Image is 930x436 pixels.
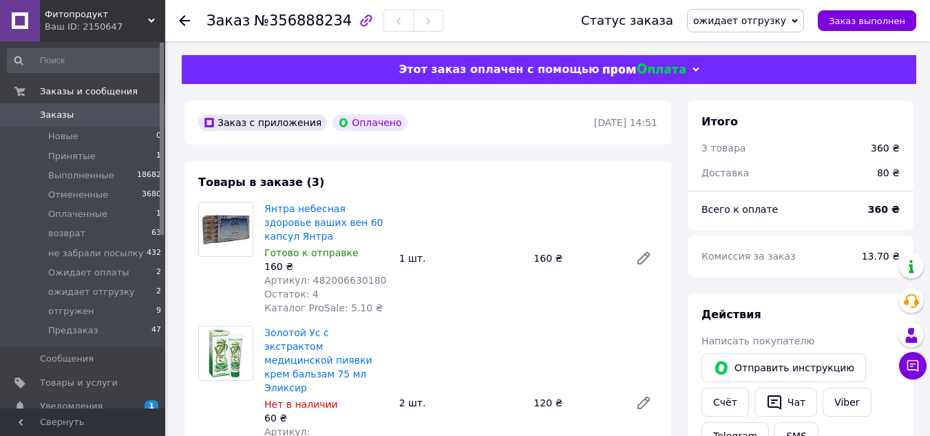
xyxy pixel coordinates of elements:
[264,289,319,300] span: Остаток: 4
[701,115,738,128] span: Итого
[198,176,324,189] span: Товары в заказе (3)
[156,130,161,143] span: 0
[156,305,161,318] span: 9
[48,130,78,143] span: Новые
[40,400,103,413] span: Уведомления
[48,169,114,182] span: Выполненные
[594,117,657,128] time: [DATE] 14:51
[701,251,796,262] span: Комиссия за заказ
[48,208,107,220] span: Оплаченные
[48,227,85,240] span: возврат
[701,308,761,321] span: Действия
[264,302,383,313] span: Каталог ProSale: 5.10 ₴
[264,247,359,258] span: Готово к отправке
[862,251,900,262] span: 13.70 ₴
[264,275,386,286] span: Артикул: 482006630180
[156,286,161,298] span: 2
[151,324,161,337] span: 47
[701,204,778,215] span: Всего к оплате
[199,326,253,380] img: Золотой Ус с экстрактом медицинской пиявки крем бальзам 75 мл Эликсир
[145,400,158,412] span: 1
[701,335,814,346] span: Написать покупателю
[179,14,190,28] div: Вернуться назад
[693,15,786,26] span: ожидает отгрузку
[151,227,161,240] span: 63
[48,267,129,279] span: Ожидает оплаты
[603,63,686,76] img: evopay logo
[399,63,599,76] span: Этот заказ оплачен с помощью
[156,208,161,220] span: 1
[264,411,388,425] div: 60 ₴
[198,114,327,131] div: Заказ с приложения
[869,158,908,188] div: 80 ₴
[40,353,94,365] span: Сообщения
[528,249,624,268] div: 160 ₴
[823,388,871,417] a: Viber
[48,305,94,318] span: отгружен
[630,389,657,417] a: Редактировать
[264,260,388,273] div: 160 ₴
[264,203,383,242] a: Янтра небесная здоровье ваших вен 60 капсул Янтра
[332,114,407,131] div: Оплачено
[40,85,138,98] span: Заказы и сообщения
[156,150,161,163] span: 1
[254,12,352,29] span: №356888234
[630,245,657,272] a: Редактировать
[45,8,148,21] span: Фитопродукт
[871,141,900,155] div: 360 ₴
[137,169,161,182] span: 18682
[40,377,118,389] span: Товары и услуги
[701,143,746,154] span: 3 товара
[48,150,96,163] span: Принятые
[147,247,161,260] span: 432
[142,189,161,201] span: 3680
[48,189,108,201] span: Отмененные
[754,388,817,417] button: Чат
[701,388,749,417] button: Cчёт
[45,21,165,33] div: Ваш ID: 2150647
[899,352,927,380] button: Чат с покупателем
[40,109,74,121] span: Заказы
[528,393,624,413] div: 120 ₴
[207,12,250,29] span: Заказ
[156,267,161,279] span: 2
[868,204,900,215] b: 360 ₴
[264,399,338,410] span: Нет в наличии
[829,16,905,26] span: Заказ выполнен
[394,249,529,268] div: 1 шт.
[48,286,135,298] span: ожидает отгрузку
[394,393,529,413] div: 2 шт.
[818,10,916,31] button: Заказ выполнен
[701,167,749,178] span: Доставка
[48,247,143,260] span: не забрали посылку
[199,211,253,248] img: Янтра небесная здоровье ваших вен 60 капсул Янтра
[581,14,673,28] div: Статус заказа
[7,48,162,73] input: Поиск
[264,327,372,393] a: Золотой Ус с экстрактом медицинской пиявки крем бальзам 75 мл Эликсир
[701,353,866,382] button: Отправить инструкцию
[48,324,98,337] span: Предзаказ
